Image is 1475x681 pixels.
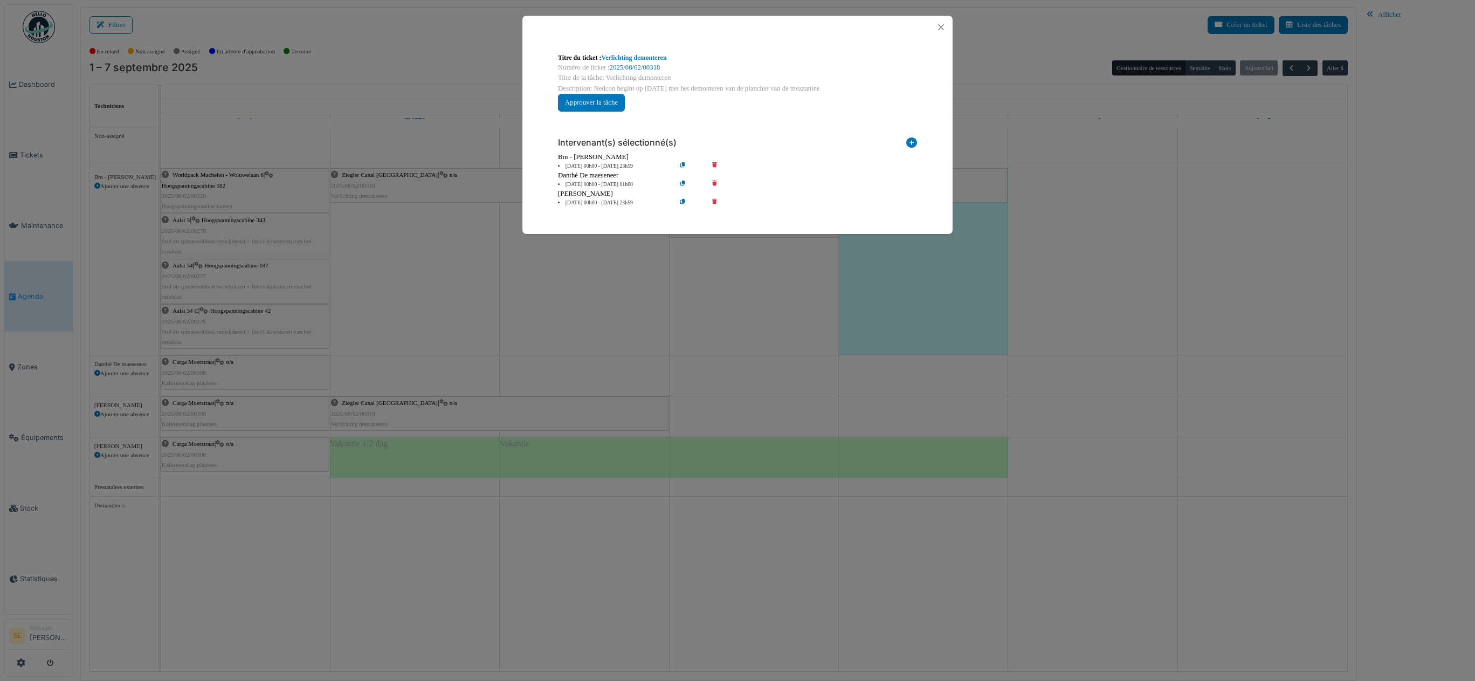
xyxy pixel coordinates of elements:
a: 2025/08/62/00318 [610,64,660,71]
a: Verlichting demonteren [602,54,667,61]
li: [DATE] 00h00 - [DATE] 23h59 [553,199,676,207]
i: Ajouter [906,137,917,152]
li: [DATE] 00h00 - [DATE] 23h59 [553,162,676,170]
li: [DATE] 00h00 - [DATE] 01h00 [553,181,676,189]
h6: Intervenant(s) sélectionné(s) [558,137,677,148]
div: Description: Nedcon begint op [DATE] met het demonteren van de plancher van de mezzanine [558,84,917,94]
div: Bm - [PERSON_NAME] [558,152,917,162]
div: Titre du ticket : [558,53,917,63]
div: [PERSON_NAME] [558,189,917,199]
button: Close [934,20,948,35]
div: Numéro de ticket : [558,63,917,73]
button: Approuver la tâche [558,94,625,112]
div: Titre de la tâche: Verlichting demonteren [558,73,917,83]
div: Danthé De maeseneer [558,170,917,181]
